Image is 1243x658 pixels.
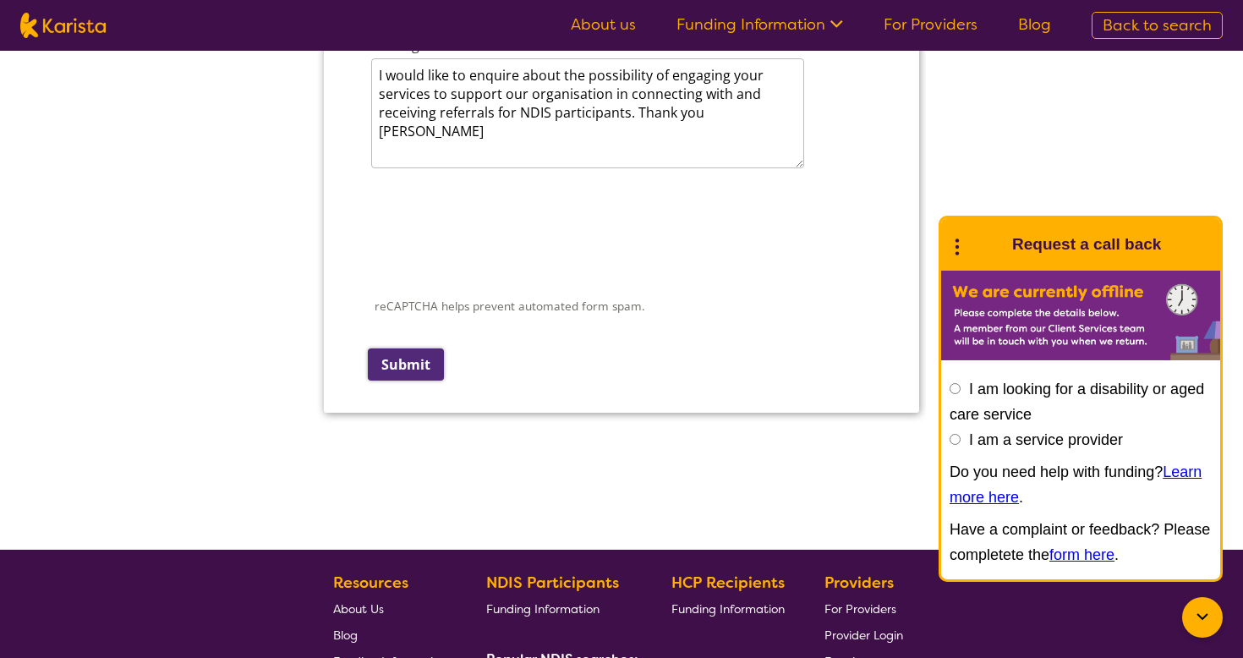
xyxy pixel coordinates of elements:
label: Behaviour support [90,528,216,546]
input: Business trading name [76,59,533,93]
label: Business Website [76,190,300,214]
input: Number of existing clients [76,370,384,403]
a: About us [571,14,636,35]
a: Funding Information [676,14,843,35]
img: Karista logo [20,13,106,38]
a: Blog [333,622,446,648]
a: For Providers [824,595,903,622]
label: Head Office Location [76,267,241,292]
p: Do you need help with funding? . [950,459,1212,510]
span: For Providers [824,601,896,617]
span: Blog [333,628,358,643]
label: What services do you provide? (Choose all that apply) [76,501,420,524]
b: HCP Recipients [671,573,785,593]
h1: Request a call back [1012,232,1161,257]
label: I am a service provider [969,431,1123,448]
label: Business trading name [76,35,237,59]
a: About Us [333,595,446,622]
b: Providers [824,573,894,593]
select: Head Office Location [76,292,384,326]
a: Blog [1018,14,1051,35]
label: Number of existing clients [76,345,257,370]
img: Karista offline chat form to request call back [941,271,1220,360]
a: Funding Information [486,595,632,622]
label: Dietitian [90,582,150,600]
label: ABN [76,112,118,137]
span: About Us [333,601,384,617]
label: I am looking for a disability or aged care service [950,381,1204,423]
img: Karista [968,228,1002,261]
select: Business Type [76,447,384,481]
label: Counselling [90,555,170,573]
a: Back to search [1092,12,1223,39]
b: NDIS Participants [486,573,619,593]
label: Domestic and home help [90,610,256,628]
span: Funding Information [671,601,785,617]
input: Business Website [76,214,381,248]
span: Funding Information [486,601,600,617]
a: Provider Login [824,622,903,648]
b: Resources [333,573,408,593]
a: form here [1049,546,1114,563]
p: Have a complaint or feedback? Please completete the . [950,517,1212,568]
a: Funding Information [671,595,785,622]
label: Business Type [76,423,241,447]
input: ABN [76,137,384,171]
span: Back to search [1103,15,1212,36]
span: Provider Login [824,628,903,643]
label: Exercise physiology [90,637,220,655]
a: For Providers [884,14,977,35]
